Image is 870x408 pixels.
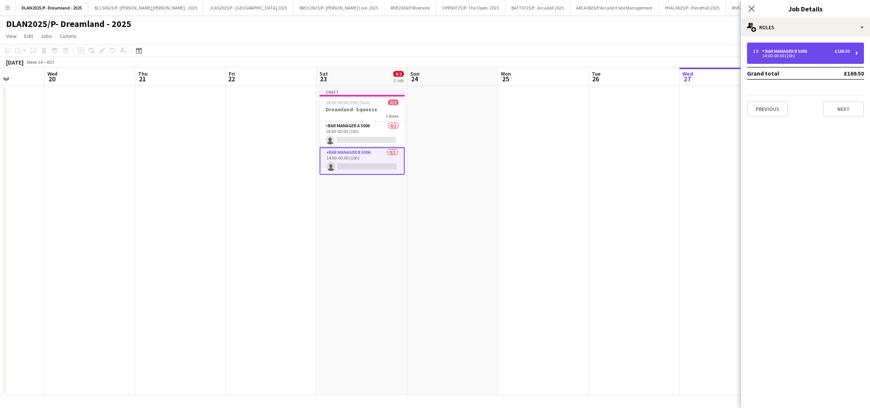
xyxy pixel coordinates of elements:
span: Wed [47,70,57,77]
span: 21 [137,74,148,83]
div: 14:00-00:00 (10h) [753,54,850,58]
span: Wed [682,70,693,77]
button: BLCS0625/P- [PERSON_NAME] [PERSON_NAME] - 2025 [88,0,203,15]
span: 2 Roles [386,113,399,119]
button: OPEN0725/P- The Open- 2025 [436,0,505,15]
button: BATT0725/P - ArcadeX 2025 [505,0,570,15]
span: Tue [592,70,600,77]
div: [DATE] [6,59,24,66]
h3: Dreamland- Squeeze [320,106,405,113]
span: 22 [228,74,235,83]
span: View [6,33,17,40]
span: Sun [410,70,419,77]
span: 27 [681,74,693,83]
div: Roles [741,18,870,36]
div: Draft [320,89,405,95]
button: Next [823,101,864,117]
span: Edit [24,33,33,40]
button: Previous [747,101,788,117]
span: 0/2 [388,100,399,105]
span: Jobs [41,33,52,40]
button: PHAL0625/P - PieceHall 2025 [659,0,726,15]
span: 26 [591,74,600,83]
h1: DLAN2025/P- Dreamland - 2025 [6,18,131,30]
div: £169.50 [835,49,850,54]
span: 24 [409,74,419,83]
button: JCAS2025/P - [GEOGRAPHIC_DATA] 2025 [203,0,293,15]
span: Thu [138,70,148,77]
span: 20 [46,74,57,83]
a: Edit [21,31,36,41]
button: RIVE2024/P Riverside [385,0,436,15]
app-job-card: Draft14:00-00:00 (10h) (Sun)0/2Dreamland- Squeeze2 RolesBar Manager A 50060/114:00-00:00 (10h) Ba... [320,89,405,175]
button: RIVE2025/P Riverside [726,0,777,15]
span: 25 [500,74,511,83]
div: BST [47,59,55,65]
div: 1 x [753,49,762,54]
a: Jobs [38,31,55,41]
button: DLAN2025/P- Dreamland - 2025 [16,0,88,15]
span: 14:00-00:00 (10h) (Sun) [326,100,370,105]
button: ARCA0825/P Arcade X Site Management [570,0,659,15]
span: 0/2 [393,71,404,77]
a: View [3,31,20,41]
td: £169.50 [819,67,864,79]
span: Fri [229,70,235,77]
td: Grand total [747,67,819,79]
a: Comms [57,31,80,41]
div: Bar Manager B 5006 [762,49,810,54]
span: Mon [501,70,511,77]
h3: Job Details [741,4,870,14]
app-card-role: Bar Manager A 50060/114:00-00:00 (10h) [320,122,405,147]
div: 1 Job [394,77,403,83]
span: 23 [318,74,328,83]
span: Week 34 [25,59,44,65]
span: Comms [60,33,77,40]
span: Sat [320,70,328,77]
button: BROC0625/P- [PERSON_NAME] Live- 2025 [293,0,385,15]
app-card-role: Bar Manager B 50060/114:00-00:00 (10h) [320,147,405,175]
